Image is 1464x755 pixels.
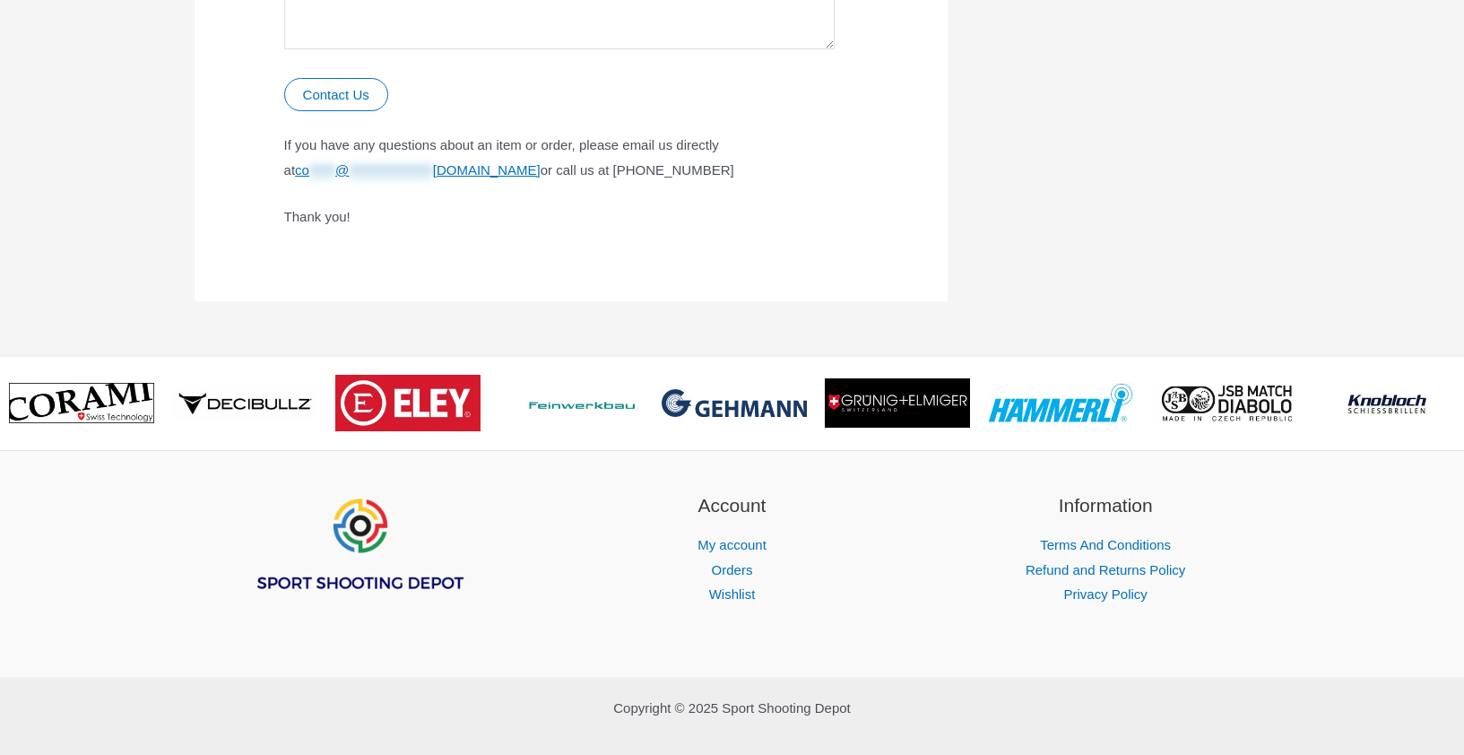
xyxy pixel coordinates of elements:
nav: Information [941,533,1270,608]
h2: Information [941,491,1270,520]
nav: Account [567,533,897,608]
img: brand logo [335,375,481,431]
p: If you have any questions about an item or order, please email us directly at or call us at [PHON... [284,133,858,183]
h2: Account [567,491,897,520]
a: Privacy Policy [1063,586,1147,602]
p: Copyright © 2025 Sport Shooting Depot [195,696,1270,721]
button: Contact Us [284,78,388,111]
a: My account [697,537,767,552]
aside: Footer Widget 3 [941,491,1270,608]
a: Refund and Returns Policy [1026,562,1185,577]
a: Terms And Conditions [1040,537,1171,552]
span: This contact has been encoded by Anti-Spam by CleanTalk. Click to decode. To finish the decoding ... [295,162,541,178]
aside: Footer Widget 2 [567,491,897,608]
a: Wishlist [709,586,756,602]
aside: Footer Widget 1 [195,491,524,637]
p: Thank you! [284,204,858,230]
a: Orders [712,562,753,577]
